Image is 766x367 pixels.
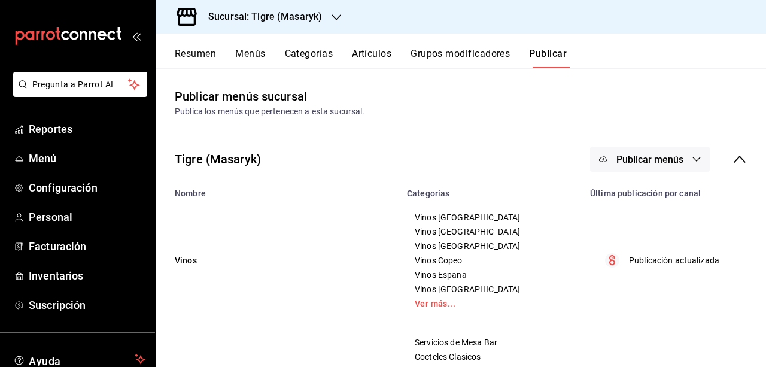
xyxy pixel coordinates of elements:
span: Inventarios [29,268,145,284]
th: Nombre [156,181,400,198]
span: Vinos Espana [415,271,568,279]
td: Vinos [156,198,400,323]
span: Servicios de Mesa Bar [415,338,568,347]
span: Reportes [29,121,145,137]
button: Artículos [352,48,391,68]
span: Pregunta a Parrot AI [32,78,129,91]
div: Publicar menús sucursal [175,87,307,105]
button: Categorías [285,48,333,68]
div: Publica los menús que pertenecen a esta sucursal. [175,105,747,118]
span: Vinos [GEOGRAPHIC_DATA] [415,242,568,250]
span: Vinos [GEOGRAPHIC_DATA] [415,228,568,236]
span: Personal [29,209,145,225]
th: Categorías [400,181,583,198]
p: Publicación actualizada [629,254,719,267]
span: Facturación [29,238,145,254]
button: Publicar [529,48,567,68]
div: navigation tabs [175,48,766,68]
h3: Sucursal: Tigre (Masaryk) [199,10,322,24]
a: Pregunta a Parrot AI [8,87,147,99]
span: Vinos Copeo [415,256,568,265]
button: Menús [235,48,265,68]
button: Resumen [175,48,216,68]
button: Pregunta a Parrot AI [13,72,147,97]
span: Cocteles Clasicos [415,353,568,361]
button: open_drawer_menu [132,31,141,41]
span: Suscripción [29,297,145,313]
button: Grupos modificadores [411,48,510,68]
button: Publicar menús [590,147,710,172]
th: Última publicación por canal [583,181,766,198]
span: Configuración [29,180,145,196]
span: Ayuda [29,352,130,366]
a: Ver más... [415,299,568,308]
span: Vinos [GEOGRAPHIC_DATA] [415,285,568,293]
span: Menú [29,150,145,166]
span: Vinos [GEOGRAPHIC_DATA] [415,213,568,222]
span: Publicar menús [616,154,683,165]
div: Tigre (Masaryk) [175,150,261,168]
